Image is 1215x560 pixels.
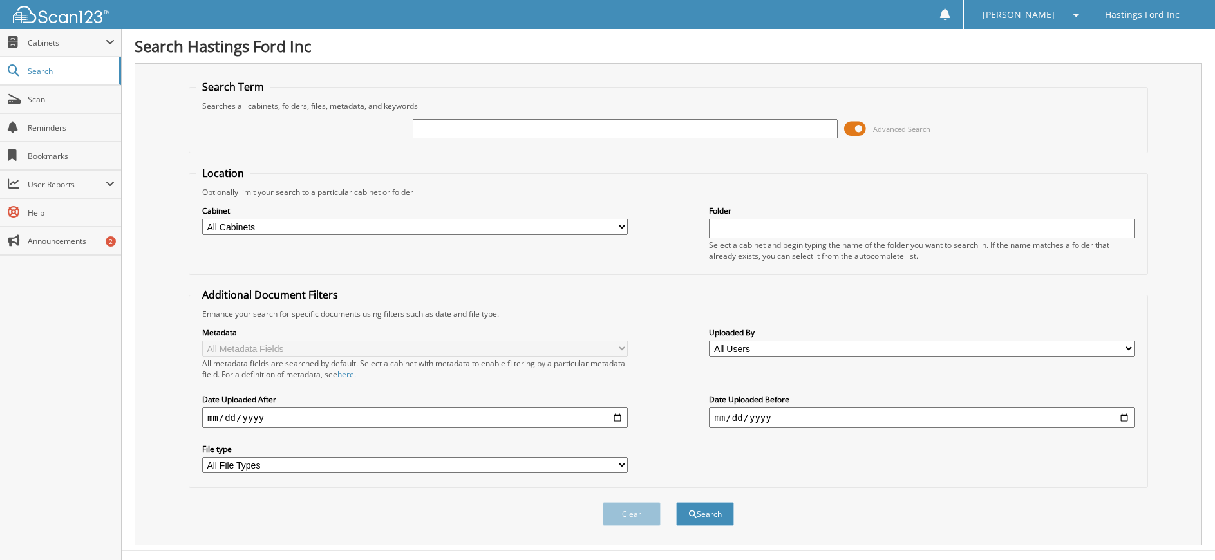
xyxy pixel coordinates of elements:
[202,407,628,428] input: start
[603,502,661,526] button: Clear
[106,236,116,247] div: 2
[13,6,109,23] img: scan123-logo-white.svg
[196,187,1141,198] div: Optionally limit your search to a particular cabinet or folder
[676,502,734,526] button: Search
[28,122,115,133] span: Reminders
[709,407,1135,428] input: end
[196,308,1141,319] div: Enhance your search for specific documents using filters such as date and file type.
[337,369,354,380] a: here
[709,205,1135,216] label: Folder
[202,394,628,405] label: Date Uploaded After
[202,358,628,380] div: All metadata fields are searched by default. Select a cabinet with metadata to enable filtering b...
[28,207,115,218] span: Help
[202,205,628,216] label: Cabinet
[709,327,1135,338] label: Uploaded By
[202,327,628,338] label: Metadata
[28,236,115,247] span: Announcements
[196,100,1141,111] div: Searches all cabinets, folders, files, metadata, and keywords
[1105,11,1180,19] span: Hastings Ford Inc
[28,37,106,48] span: Cabinets
[983,11,1055,19] span: [PERSON_NAME]
[135,35,1202,57] h1: Search Hastings Ford Inc
[196,288,344,302] legend: Additional Document Filters
[1151,498,1215,560] iframe: Chat Widget
[202,443,628,454] label: File type
[196,80,270,94] legend: Search Term
[28,66,113,77] span: Search
[28,94,115,105] span: Scan
[873,124,930,134] span: Advanced Search
[28,151,115,162] span: Bookmarks
[28,179,106,190] span: User Reports
[709,239,1135,261] div: Select a cabinet and begin typing the name of the folder you want to search in. If the name match...
[196,166,250,180] legend: Location
[709,394,1135,405] label: Date Uploaded Before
